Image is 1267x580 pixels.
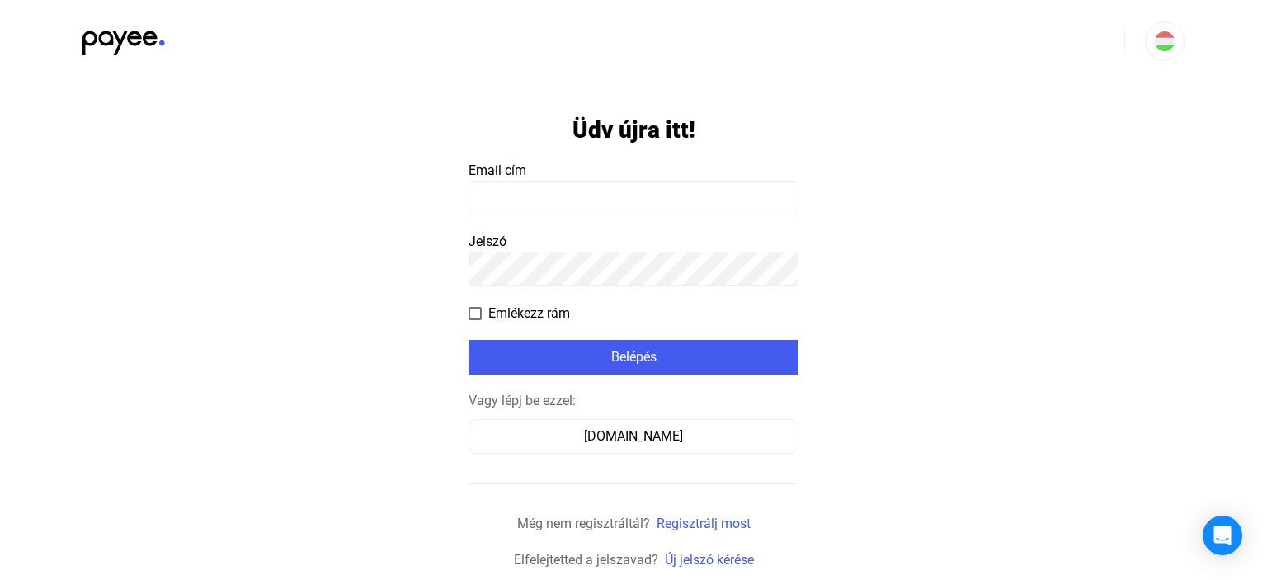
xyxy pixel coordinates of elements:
a: Új jelszó kérése [665,552,754,568]
span: Jelszó [469,233,506,249]
span: Emlékezz rám [488,304,570,323]
button: [DOMAIN_NAME] [469,419,798,454]
img: HU [1155,31,1175,51]
div: Vagy lépj be ezzel: [469,391,798,411]
span: Elfelejtetted a jelszavad? [514,552,658,568]
a: Regisztrálj most [657,516,751,531]
div: [DOMAIN_NAME] [474,427,793,446]
div: Belépés [473,347,794,367]
button: HU [1145,21,1185,61]
a: [DOMAIN_NAME] [469,428,798,444]
img: black-payee-blue-dot.svg [82,21,165,55]
div: Open Intercom Messenger [1203,516,1242,555]
span: Még nem regisztráltál? [517,516,650,531]
h1: Üdv újra itt! [572,116,695,144]
button: Belépés [469,340,798,375]
span: Email cím [469,163,526,178]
